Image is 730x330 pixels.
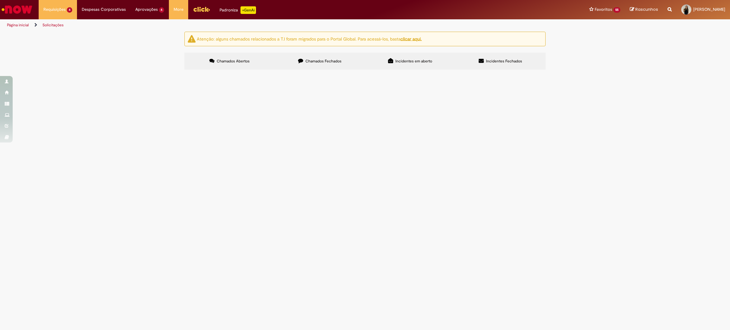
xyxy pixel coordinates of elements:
[395,59,432,64] span: Incidentes em aberto
[217,59,250,64] span: Chamados Abertos
[635,6,658,12] span: Rascunhos
[193,4,210,14] img: click_logo_yellow_360x200.png
[67,7,72,13] span: 4
[595,6,612,13] span: Favoritos
[1,3,33,16] img: ServiceNow
[693,7,725,12] span: [PERSON_NAME]
[159,7,164,13] span: 4
[220,6,256,14] div: Padroniza
[43,6,66,13] span: Requisições
[135,6,158,13] span: Aprovações
[42,22,64,28] a: Solicitações
[305,59,342,64] span: Chamados Fechados
[486,59,522,64] span: Incidentes Fechados
[174,6,183,13] span: More
[82,6,126,13] span: Despesas Corporativas
[630,7,658,13] a: Rascunhos
[240,6,256,14] p: +GenAi
[7,22,29,28] a: Página inicial
[613,7,620,13] span: 55
[5,19,482,31] ul: Trilhas de página
[197,36,422,41] ng-bind-html: Atenção: alguns chamados relacionados a T.I foram migrados para o Portal Global. Para acessá-los,...
[400,36,422,41] a: clicar aqui.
